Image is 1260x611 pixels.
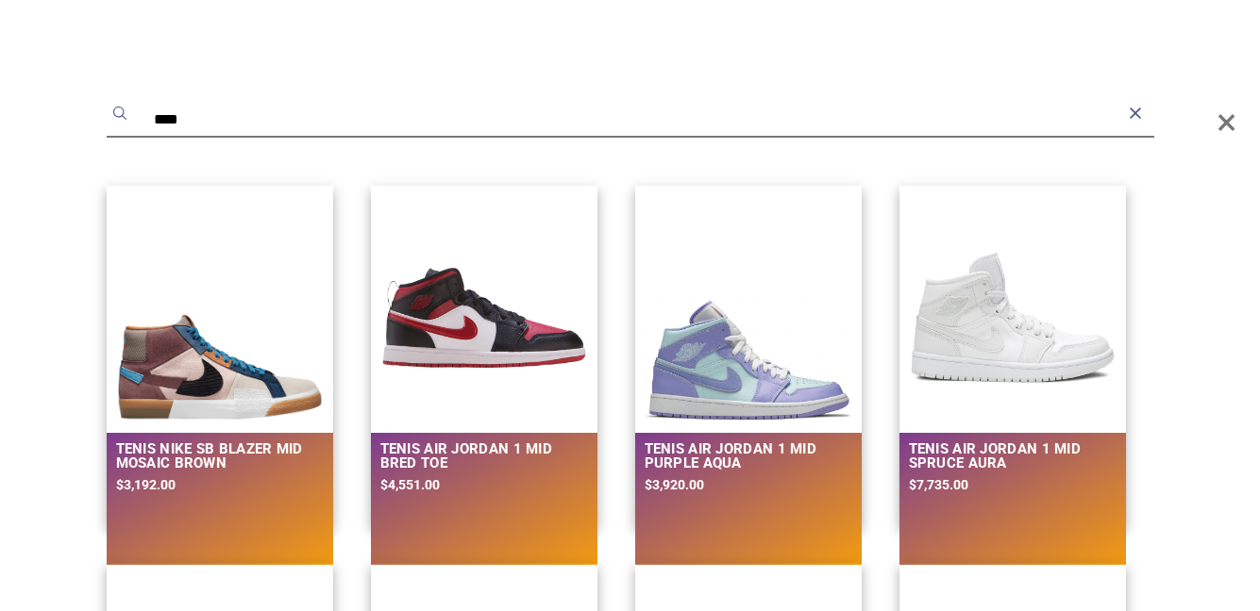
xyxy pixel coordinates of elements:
[380,442,588,471] h2: Tenis Air Jordan 1 Mid Bred Toe
[116,312,324,421] img: Tenis Nike Sb Blazer Mid Mosaic Brown
[909,477,968,492] span: $7,735.00
[899,186,1126,525] a: Tenis Air Jordan 1 Mid Spruce AuraTenis Air Jordan 1 Mid Spruce Aura$7,735.00
[1126,104,1145,123] button: Reset
[645,299,852,421] img: Tenis Air Jordan 1 Mid Purple Aqua
[1217,94,1236,151] span: Close Overlay
[380,477,440,492] span: $4,551.00
[371,186,597,525] a: Tenis Air Jordan 1 Mid Bred ToeTenis Air Jordan 1 Mid Bred Toe$4,551.00
[110,104,129,123] button: Submit
[645,477,704,492] span: $3,920.00
[380,214,588,421] img: Tenis Air Jordan 1 Mid Bred Toe
[909,442,1117,471] h2: Tenis Air Jordan 1 Mid Spruce Aura
[116,477,176,492] span: $3,192.00
[909,214,1117,421] img: Tenis Air Jordan 1 Mid Spruce Aura
[635,186,862,525] a: Tenis Air Jordan 1 Mid Purple AquaTenis Air Jordan 1 Mid Purple Aqua$3,920.00
[645,442,852,471] h2: Tenis Air Jordan 1 Mid Purple Aqua
[116,442,324,471] h2: Tenis Nike Sb Blazer Mid Mosaic Brown
[107,186,333,525] a: Tenis Nike Sb Blazer Mid Mosaic BrownTenis Nike Sb Blazer Mid Mosaic Brown$3,192.00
